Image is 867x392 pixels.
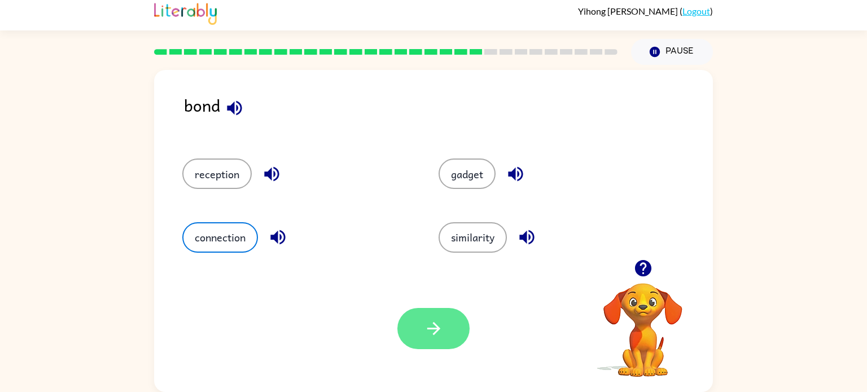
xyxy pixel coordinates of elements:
a: Logout [682,6,710,16]
button: gadget [439,158,496,189]
video: Your browser must support playing .mp4 files to use Literably. Please try using another browser. [586,266,699,378]
div: ( ) [578,6,713,16]
span: Yihong [PERSON_NAME] [578,6,680,16]
button: similarity [439,222,507,253]
button: connection [182,222,258,253]
div: bond [184,93,713,136]
button: Pause [631,39,713,65]
button: reception [182,158,252,189]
